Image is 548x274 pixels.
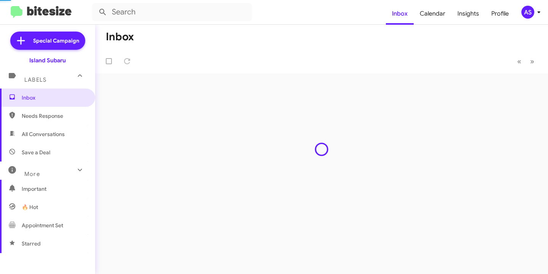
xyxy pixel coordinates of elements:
span: Appointment Set [22,222,63,229]
a: Inbox [386,3,414,25]
input: Search [92,3,252,21]
nav: Page navigation example [513,54,539,69]
a: Calendar [414,3,451,25]
span: Labels [24,76,46,83]
span: All Conversations [22,130,65,138]
span: 🔥 Hot [22,203,38,211]
button: Next [526,54,539,69]
h1: Inbox [106,31,134,43]
a: Profile [485,3,515,25]
span: Special Campaign [33,37,79,44]
a: Special Campaign [10,32,85,50]
span: More [24,171,40,177]
span: » [530,57,534,66]
button: Previous [513,54,526,69]
div: AS [521,6,534,19]
span: Starred [22,240,41,247]
span: Save a Deal [22,149,50,156]
span: Needs Response [22,112,86,120]
span: « [517,57,521,66]
button: AS [515,6,540,19]
a: Insights [451,3,485,25]
span: Important [22,185,86,193]
div: Island Subaru [29,57,66,64]
span: Inbox [22,94,86,101]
